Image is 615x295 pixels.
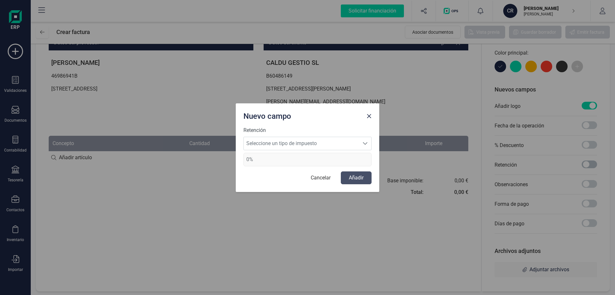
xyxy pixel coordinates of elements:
[304,171,337,184] button: Cancelar
[341,171,372,184] button: Añadir
[364,111,374,121] button: Close
[243,126,266,134] label: Retención
[359,137,371,150] div: Seleccione un tipo de impuesto
[241,108,364,121] div: Nuevo campo
[244,137,359,150] span: Seleccione un tipo de impuesto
